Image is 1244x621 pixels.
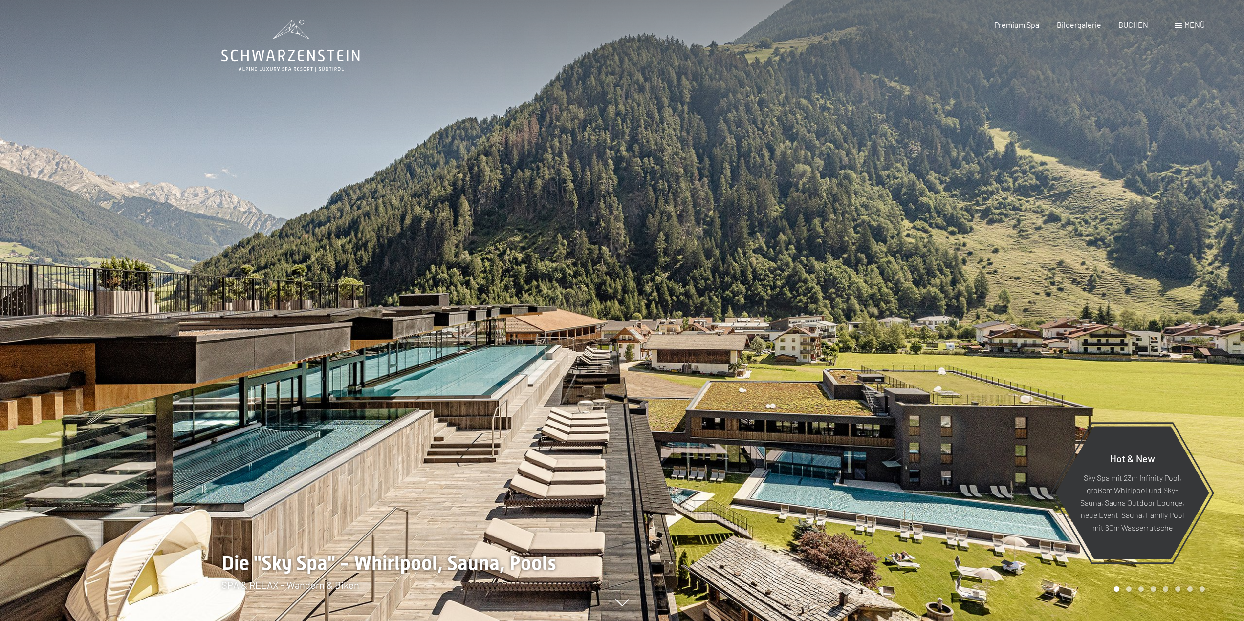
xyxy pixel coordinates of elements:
[1055,426,1210,560] a: Hot & New Sky Spa mit 23m Infinity Pool, großem Whirlpool und Sky-Sauna, Sauna Outdoor Lounge, ne...
[1163,586,1168,592] div: Carousel Page 5
[1118,20,1148,29] a: BUCHEN
[994,20,1039,29] a: Premium Spa
[1187,586,1193,592] div: Carousel Page 7
[1126,586,1132,592] div: Carousel Page 2
[1200,586,1205,592] div: Carousel Page 8
[1057,20,1101,29] a: Bildergalerie
[1114,586,1119,592] div: Carousel Page 1 (Current Slide)
[1110,452,1155,464] span: Hot & New
[1111,586,1205,592] div: Carousel Pagination
[1175,586,1180,592] div: Carousel Page 6
[1079,471,1185,534] p: Sky Spa mit 23m Infinity Pool, großem Whirlpool und Sky-Sauna, Sauna Outdoor Lounge, neue Event-S...
[1138,586,1144,592] div: Carousel Page 3
[1151,586,1156,592] div: Carousel Page 4
[1184,20,1205,29] span: Menü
